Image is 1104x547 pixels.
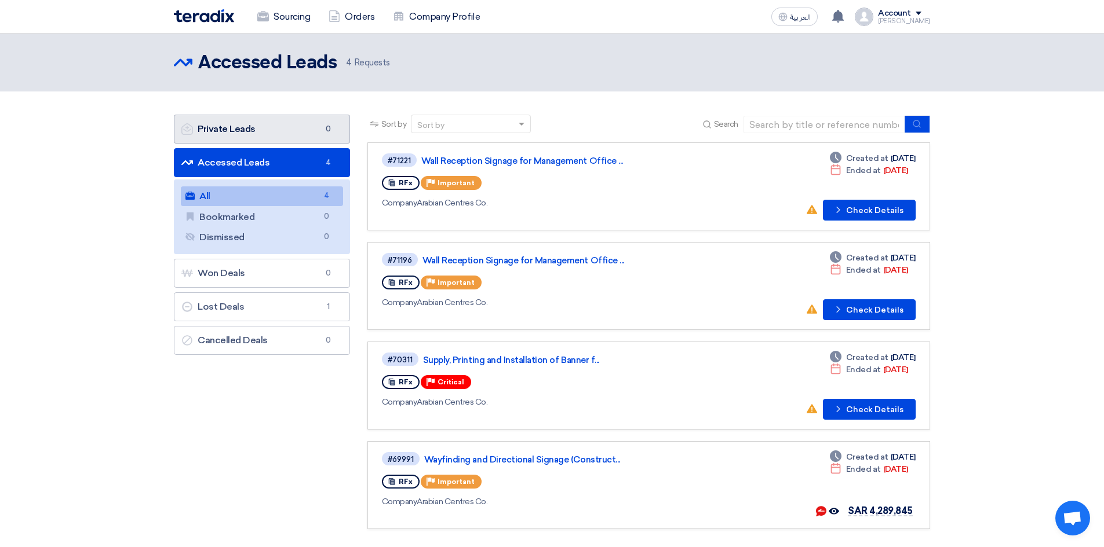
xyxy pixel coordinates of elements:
a: Dismissed [181,227,343,247]
span: Created at [846,252,888,264]
span: 4 [346,57,352,68]
span: RFx [399,179,413,187]
div: #69991 [388,456,414,463]
div: Sort by [417,119,444,131]
div: Account [878,9,911,19]
div: [DATE] [830,351,916,364]
a: Private Leads0 [174,115,350,144]
a: Won Deals0 [174,259,350,288]
button: Check Details [823,200,916,221]
span: Company [382,497,417,506]
img: Teradix logo [174,9,234,23]
div: #71196 [388,256,412,264]
a: Supply, Printing and Installation of Banner f... [423,355,713,365]
div: [DATE] [830,264,908,276]
span: Ended at [846,463,881,475]
span: العربية [790,13,811,21]
span: Sort by [381,118,407,130]
a: Accessed Leads4 [174,148,350,177]
a: Wall Reception Signage for Management Office ... [422,255,712,266]
a: All [181,186,343,206]
h2: Accessed Leads [198,52,337,75]
button: Check Details [823,299,916,320]
span: 0 [320,211,334,223]
div: [DATE] [830,164,908,177]
span: 0 [322,123,336,135]
a: Company Profile [384,4,489,30]
span: Ended at [846,164,881,177]
div: #71221 [388,157,411,164]
span: Ended at [846,364,881,376]
span: 0 [320,231,334,243]
span: Critical [438,378,464,386]
span: Requests [346,56,390,69]
div: [DATE] [830,451,916,463]
button: العربية [771,8,818,26]
span: Company [382,198,417,208]
a: Wall Reception Signage for Management Office ... [421,156,711,166]
span: 0 [322,335,336,346]
span: Created at [846,152,888,164]
div: #70311 [388,356,413,364]
a: Sourcing [248,4,319,30]
span: RFx [399,278,413,287]
span: Created at [846,351,888,364]
span: Important [438,478,475,486]
span: Created at [846,451,888,463]
span: Search [714,118,738,130]
div: [DATE] [830,463,908,475]
span: 4 [322,157,336,168]
button: Check Details [823,399,916,420]
div: Arabian Centres Co. [382,396,715,408]
span: 1 [322,301,336,313]
span: Important [438,179,475,187]
span: 4 [320,190,334,202]
span: Company [382,298,417,307]
div: [DATE] [830,252,916,264]
div: Arabian Centres Co. [382,296,715,309]
div: [DATE] [830,364,908,376]
img: profile_test.png [855,8,873,26]
a: Wayfinding and Directional Signage (Construct... [424,454,714,465]
div: [DATE] [830,152,916,164]
a: Lost Deals1 [174,292,350,321]
a: Cancelled Deals0 [174,326,350,355]
span: RFx [399,478,413,486]
input: Search by title or reference number [743,116,905,133]
span: Company [382,397,417,407]
div: [PERSON_NAME] [878,18,930,24]
a: Open chat [1055,501,1090,535]
span: SAR 4,289,845 [848,505,913,516]
span: Ended at [846,264,881,276]
span: RFx [399,378,413,386]
span: Important [438,278,475,287]
a: Bookmarked [181,207,343,227]
span: 0 [322,267,336,279]
div: Arabian Centres Co. [382,495,716,508]
div: Arabian Centres Co. [382,197,713,209]
a: Orders [319,4,384,30]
